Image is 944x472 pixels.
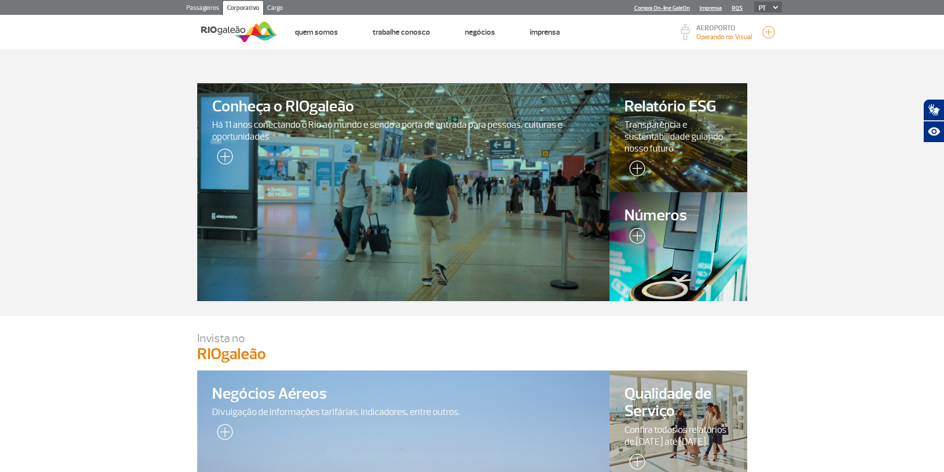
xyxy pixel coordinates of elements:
[700,5,722,11] a: Imprensa
[923,121,944,143] button: Abrir recursos assistivos.
[197,346,747,363] p: RIOgaleão
[624,98,732,115] span: Relatório ESG
[212,406,595,418] span: Divulgação de informações tarifárias, indicadores, entre outros.
[295,27,338,37] a: Quem Somos
[610,83,747,192] a: Relatório ESGTransparência e sustentabilidade guiando nosso futuro
[263,1,287,17] a: Cargo
[197,331,747,346] p: Invista no
[732,5,743,11] a: RQS
[634,5,690,11] a: Compra On-line GaleOn
[624,424,732,448] span: Confira todos os relatórios de [DATE] até [DATE].
[212,385,595,403] span: Negócios Aéreos
[373,27,430,37] a: Trabalhe Conosco
[624,228,645,248] img: leia-mais
[696,25,752,32] p: AEROPORTO
[624,160,645,180] img: leia-mais
[624,119,732,155] span: Transparência e sustentabilidade guiando nosso futuro
[465,27,495,37] a: Negócios
[624,207,732,224] span: Números
[610,192,747,301] a: Números
[223,1,263,17] a: Corporativo
[212,149,233,168] img: leia-mais
[212,424,233,444] img: leia-mais
[212,119,595,143] span: Há 11 anos conectando o Rio ao mundo e sendo a porta de entrada para pessoas, culturas e oportuni...
[530,27,560,37] a: Imprensa
[624,385,732,420] span: Qualidade de Serviço
[182,1,223,17] a: Passageiros
[923,99,944,143] div: Plugin de acessibilidade da Hand Talk.
[197,83,610,301] a: Conheça o RIOgaleãoHá 11 anos conectando o Rio ao mundo e sendo a porta de entrada para pessoas, ...
[696,32,752,42] p: Visibilidade de 9000m
[923,99,944,121] button: Abrir tradutor de língua de sinais.
[212,98,595,115] span: Conheça o RIOgaleão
